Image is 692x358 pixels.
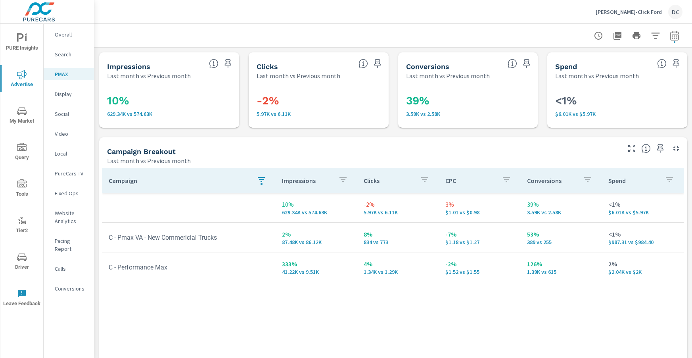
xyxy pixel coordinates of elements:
p: 8% [364,229,433,239]
div: Website Analytics [44,207,94,227]
p: Conversions [55,285,88,293]
p: 1,390 vs 615 [527,269,596,275]
p: Impressions [282,177,332,185]
span: Leave Feedback [3,289,41,308]
span: Driver [3,252,41,272]
p: Calls [55,265,88,273]
p: $2,044.92 vs $1,997.61 [608,269,677,275]
h3: <1% [555,94,679,108]
p: Local [55,150,88,158]
p: -7% [445,229,514,239]
button: Print Report [629,28,644,44]
h5: Conversions [406,62,449,71]
h5: Spend [555,62,577,71]
p: 126% [527,259,596,269]
div: Overall [44,29,94,40]
p: 4% [364,259,433,269]
p: Campaign [109,177,250,185]
p: 10% [282,200,351,209]
div: Calls [44,263,94,275]
div: DC [668,5,682,19]
span: The number of times an ad was shown on your behalf. [209,59,219,68]
p: $6,013 vs $5,965 [555,111,679,117]
button: Apply Filters [648,28,663,44]
span: The amount of money spent on advertising during the period. [657,59,667,68]
p: Fixed Ops [55,189,88,197]
p: 834 vs 773 [364,239,433,245]
span: Save this to your personalized report [670,57,682,70]
span: Save this to your personalized report [654,142,667,155]
span: Tools [3,179,41,199]
p: PMAX [55,70,88,78]
p: 389 vs 255 [527,239,596,245]
p: CPC [445,177,495,185]
div: Video [44,128,94,140]
div: Search [44,48,94,60]
p: 39% [527,200,596,209]
p: Last month vs Previous month [107,71,191,81]
h5: Clicks [257,62,278,71]
p: [PERSON_NAME]-Click Ford [596,8,662,15]
div: Conversions [44,283,94,294]
div: PureCars TV [44,167,94,179]
p: Spend [608,177,658,185]
button: Make Fullscreen [625,142,638,155]
div: Fixed Ops [44,187,94,199]
p: Last month vs Previous month [555,71,639,81]
p: 5,968 vs 6,114 [364,209,433,216]
p: Last month vs Previous month [257,71,340,81]
div: Pacing Report [44,235,94,255]
p: Overall [55,31,88,38]
p: Video [55,130,88,138]
span: Query [3,143,41,162]
p: 5,968 vs 6,114 [257,111,381,117]
button: Minimize Widget [670,142,682,155]
span: Advertise [3,70,41,89]
p: Last month vs Previous month [406,71,490,81]
div: Local [44,148,94,160]
p: Conversions [527,177,577,185]
span: The number of times an ad was clicked by a consumer. [358,59,368,68]
p: $987.31 vs $984.40 [608,239,677,245]
span: Save this to your personalized report [371,57,384,70]
h3: -2% [257,94,381,108]
p: 1,343 vs 1,292 [364,269,433,275]
p: <1% [608,200,677,209]
h5: Campaign Breakout [107,147,176,156]
p: 3% [445,200,514,209]
p: <1% [608,229,677,239]
button: Select Date Range [667,28,682,44]
p: 629,335 vs 574,632 [282,209,351,216]
p: 333% [282,259,351,269]
p: 87,478 vs 86,118 [282,239,351,245]
span: Save this to your personalized report [222,57,234,70]
div: nav menu [0,24,43,316]
p: Last month vs Previous month [107,156,191,166]
span: Tier2 [3,216,41,235]
span: Save this to your personalized report [520,57,533,70]
p: Website Analytics [55,209,88,225]
p: 2% [608,259,677,269]
div: PMAX [44,68,94,80]
p: $6,013.42 vs $5,965.28 [608,209,677,216]
p: Display [55,90,88,98]
span: PURE Insights [3,33,41,53]
p: 53% [527,229,596,239]
button: "Export Report to PDF" [610,28,625,44]
td: C - Pmax VA - New Commericial Trucks [102,227,276,248]
p: 2% [282,229,351,239]
div: Social [44,108,94,120]
h5: Impressions [107,62,150,71]
h3: 39% [406,94,530,108]
p: $1.18 vs $1.27 [445,239,514,245]
p: -2% [364,200,433,209]
p: 3,594 vs 2,584 [406,111,530,117]
p: $1.52 vs $1.55 [445,269,514,275]
p: 41,223 vs 9,513 [282,269,351,275]
p: PureCars TV [55,169,88,177]
span: My Market [3,106,41,126]
p: Search [55,50,88,58]
td: C - Performance Max [102,257,276,277]
p: Pacing Report [55,237,88,253]
p: 629.34K vs 574.63K [107,111,231,117]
